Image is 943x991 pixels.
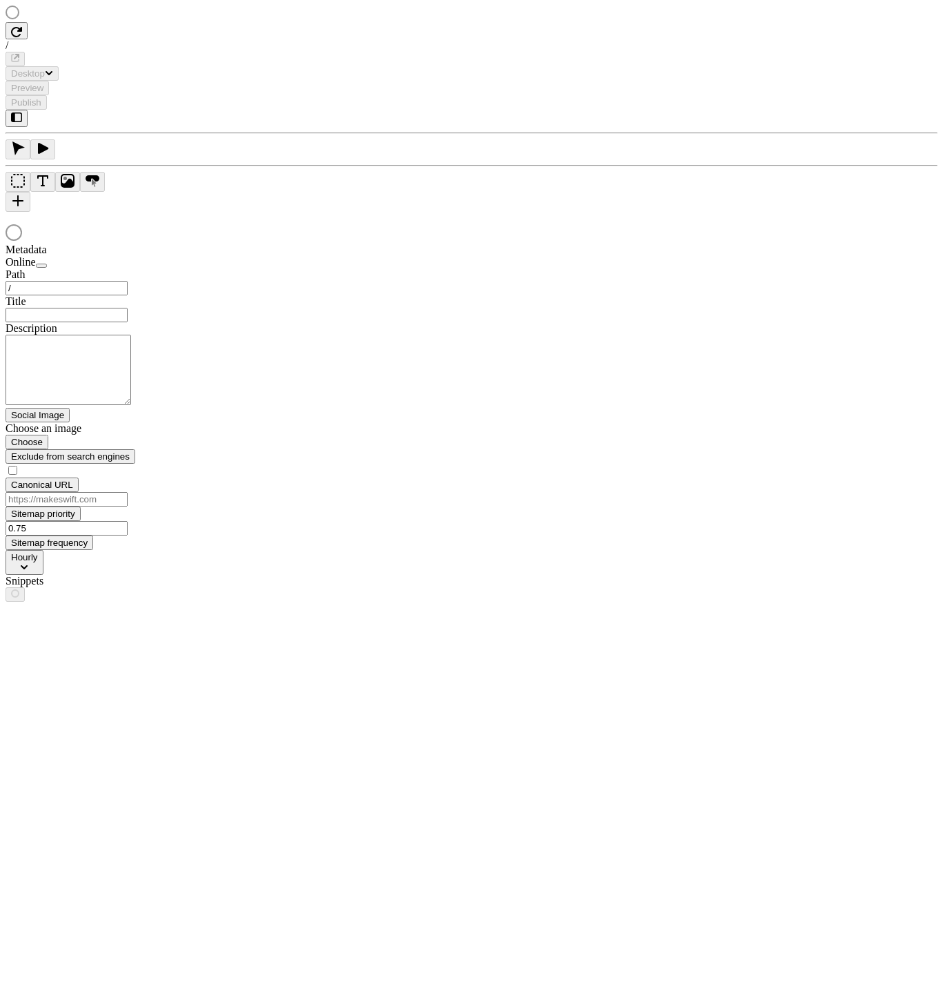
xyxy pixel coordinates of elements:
span: Choose [11,437,43,447]
span: Preview [11,83,43,93]
span: Sitemap priority [11,509,75,519]
button: Desktop [6,66,59,81]
button: Button [80,172,105,192]
input: https://makeswift.com [6,492,128,507]
span: Canonical URL [11,480,73,490]
button: Social Image [6,408,70,422]
div: / [6,39,937,52]
span: Desktop [11,68,45,79]
div: Metadata [6,244,171,256]
span: Hourly [11,552,38,562]
button: Canonical URL [6,478,79,492]
button: Hourly [6,550,43,575]
button: Sitemap priority [6,507,81,521]
span: Path [6,268,25,280]
span: Description [6,322,57,334]
button: Preview [6,81,49,95]
span: Title [6,295,26,307]
span: Social Image [11,410,64,420]
button: Publish [6,95,47,110]
button: Image [55,172,80,192]
span: Online [6,256,36,268]
div: Choose an image [6,422,171,435]
button: Exclude from search engines [6,449,135,464]
button: Choose [6,435,48,449]
button: Sitemap frequency [6,536,93,550]
span: Sitemap frequency [11,538,88,548]
div: Snippets [6,575,171,587]
button: Text [30,172,55,192]
button: Box [6,172,30,192]
span: Exclude from search engines [11,451,130,462]
span: Publish [11,97,41,108]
